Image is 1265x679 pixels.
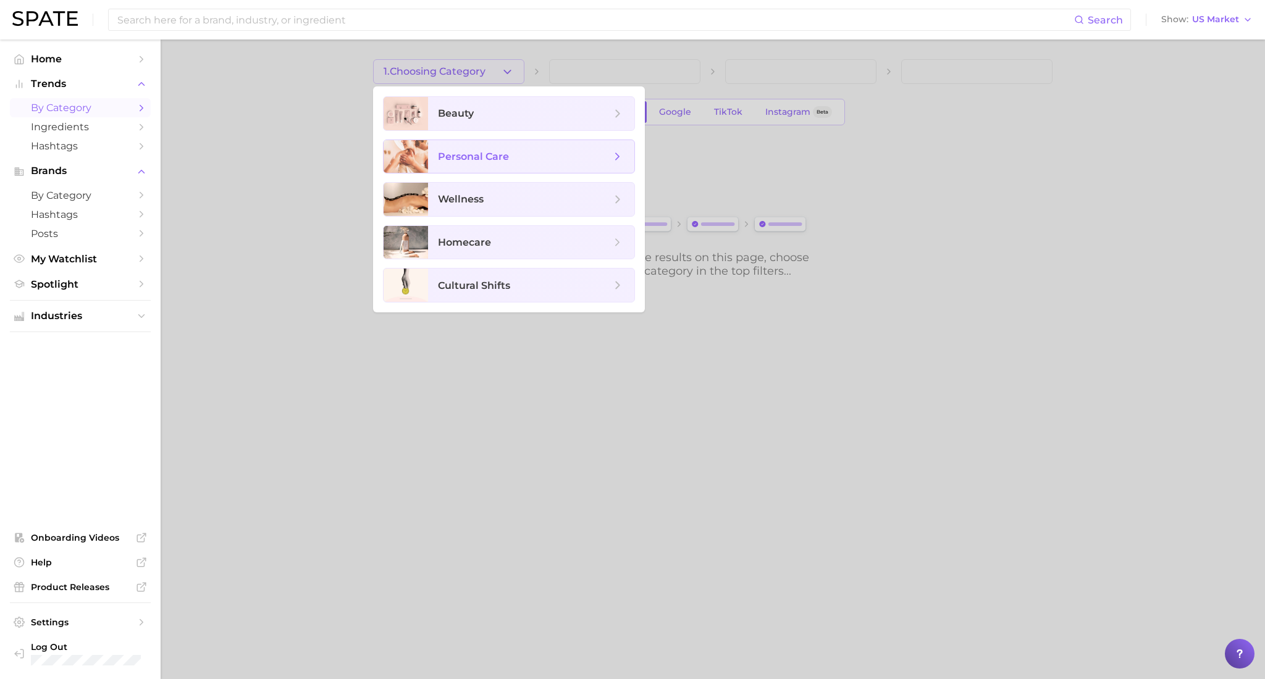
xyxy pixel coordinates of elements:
span: My Watchlist [31,253,130,265]
a: Onboarding Videos [10,528,151,547]
a: Product Releases [10,578,151,596]
span: Spotlight [31,278,130,290]
span: by Category [31,102,130,114]
span: cultural shifts [438,280,510,291]
a: Hashtags [10,205,151,224]
a: Help [10,553,151,572]
span: Search [1088,14,1123,26]
a: Hashtags [10,136,151,156]
span: Show [1161,16,1188,23]
button: ShowUS Market [1158,12,1256,28]
a: by Category [10,98,151,117]
span: personal care [438,151,509,162]
a: Home [10,49,151,69]
span: Trends [31,78,130,90]
button: Brands [10,162,151,180]
span: by Category [31,190,130,201]
span: Log Out [31,641,141,652]
input: Search here for a brand, industry, or ingredient [116,9,1074,30]
a: Ingredients [10,117,151,136]
span: Product Releases [31,581,130,593]
button: Trends [10,75,151,93]
span: Ingredients [31,121,130,133]
a: Settings [10,613,151,631]
button: Industries [10,307,151,325]
a: Posts [10,224,151,243]
span: homecare [438,236,491,248]
img: SPATE [12,11,78,26]
span: Brands [31,165,130,177]
a: by Category [10,186,151,205]
a: Log out. Currently logged in with e-mail nelmark.hm@pg.com. [10,638,151,669]
a: My Watchlist [10,249,151,269]
span: Help [31,557,130,568]
span: Hashtags [31,209,130,220]
span: US Market [1192,16,1239,23]
ul: 1.Choosing Category [373,86,645,312]
span: Posts [31,228,130,240]
a: Spotlight [10,275,151,294]
span: wellness [438,193,484,205]
span: Hashtags [31,140,130,152]
span: Settings [31,617,130,628]
span: Industries [31,310,130,322]
span: Home [31,53,130,65]
span: beauty [438,107,474,119]
span: Onboarding Videos [31,532,130,543]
